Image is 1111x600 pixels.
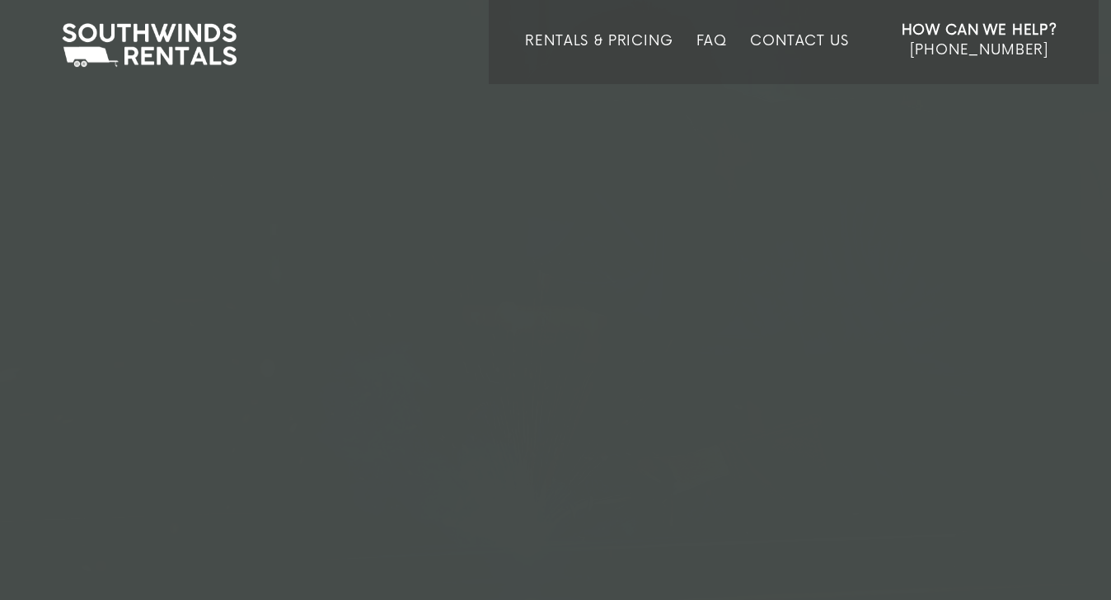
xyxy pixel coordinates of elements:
[910,42,1048,59] span: [PHONE_NUMBER]
[750,33,848,84] a: Contact Us
[525,33,673,84] a: Rentals & Pricing
[54,20,245,71] img: Southwinds Rentals Logo
[902,21,1057,72] a: How Can We Help? [PHONE_NUMBER]
[696,33,728,84] a: FAQ
[902,22,1057,39] strong: How Can We Help?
